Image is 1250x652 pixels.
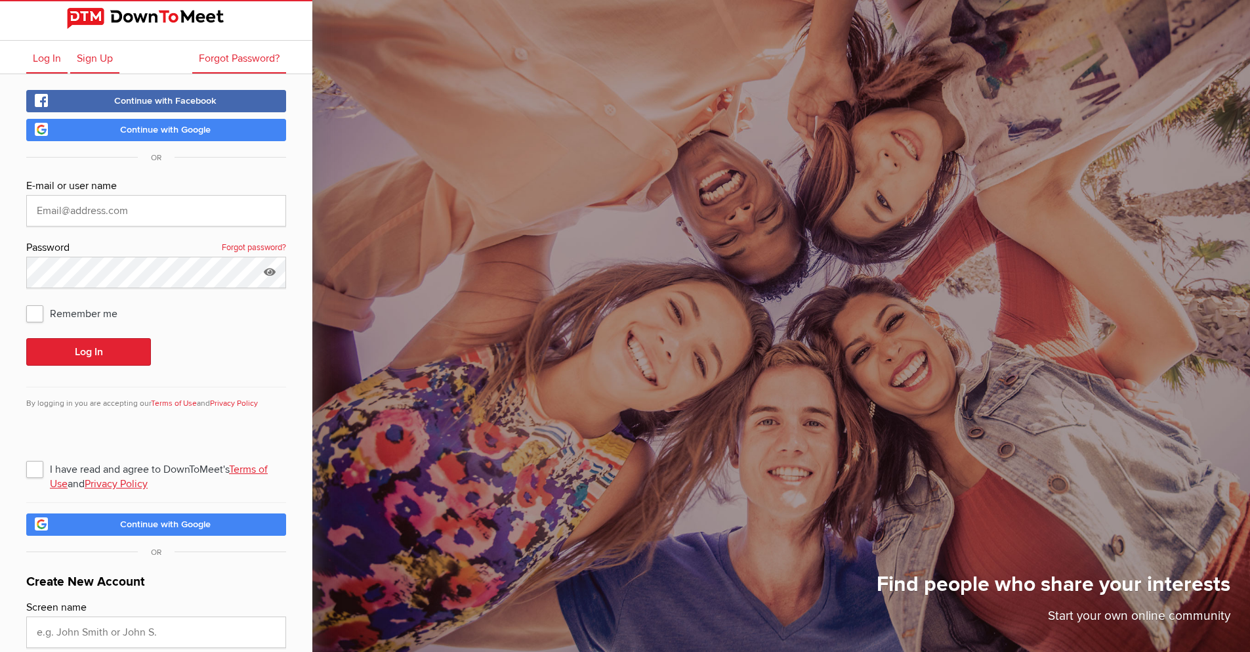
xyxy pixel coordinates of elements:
[222,240,286,257] a: Forgot password?
[138,153,175,163] span: OR
[114,95,217,106] span: Continue with Facebook
[26,387,286,410] div: By logging in you are accepting our and
[26,240,286,257] div: Password
[85,477,148,490] a: Privacy Policy
[70,41,119,74] a: Sign Up
[33,52,61,65] span: Log In
[26,513,286,536] a: Continue with Google
[26,90,286,112] a: Continue with Facebook
[151,399,197,408] a: Terms of Use
[26,41,68,74] a: Log In
[26,119,286,141] a: Continue with Google
[199,52,280,65] span: Forgot Password?
[877,571,1230,607] h1: Find people who share your interests
[26,617,286,648] input: e.g. John Smith or John S.
[26,573,286,599] h1: Create New Account
[26,599,286,617] div: Screen name
[26,301,131,325] span: Remember me
[26,178,286,195] div: E-mail or user name
[26,338,151,366] button: Log In
[26,195,286,227] input: Email@address.com
[26,457,286,481] span: I have read and agree to DownToMeet's and
[210,399,258,408] a: Privacy Policy
[192,41,286,74] a: Forgot Password?
[120,124,211,135] span: Continue with Google
[877,607,1230,632] p: Start your own online community
[67,8,245,29] img: DownToMeet
[120,519,211,530] span: Continue with Google
[138,548,175,557] span: OR
[77,52,113,65] span: Sign Up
